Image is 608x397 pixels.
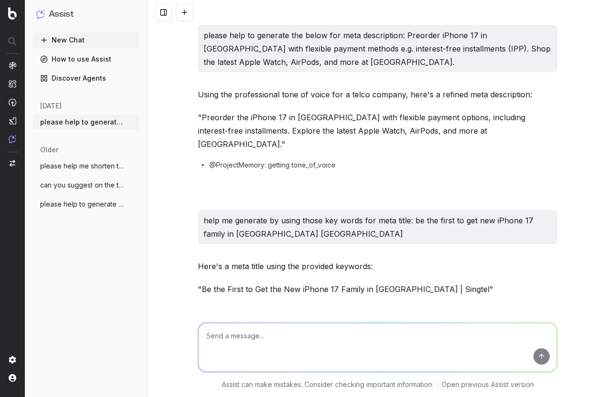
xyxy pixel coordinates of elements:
p: Here's a meta title using the provided keywords: [198,260,557,273]
a: How to use Assist [33,52,140,67]
span: can you suggest on the this sentence tha [40,180,124,190]
img: Studio [9,117,16,125]
p: Using the professional tone of voice for a telco company, here's a refined meta description: [198,88,557,101]
img: Switch project [10,160,15,167]
p: please help to generate the below for meta description: Preorder iPhone 17 in [GEOGRAPHIC_DATA] w... [204,29,552,69]
p: "Be the First to Get the New iPhone 17 Family in [GEOGRAPHIC_DATA] | Singtel" [198,282,557,296]
img: Activation [9,98,16,106]
button: can you suggest on the this sentence tha [33,178,140,193]
span: please help to generate the below for me [40,117,124,127]
img: Botify logo [8,7,17,20]
button: please help to generate a content brief [33,197,140,212]
iframe: Intercom live chat [575,365,598,387]
button: please help to generate the below for me [33,115,140,130]
img: Analytics [9,62,16,69]
a: Open previous Assist version [442,380,534,389]
button: New Chat [33,32,140,48]
h1: Assist [49,8,74,21]
img: Assist [9,135,16,143]
button: Assist [36,8,136,21]
p: help me generate by using those key words for meta title: be the first to get new iPhone 17 famil... [204,214,552,240]
img: Assist [36,10,45,19]
p: "Preorder the iPhone 17 in [GEOGRAPHIC_DATA] with flexible payment options, including interest-fr... [198,111,557,151]
span: please help to generate a content brief [40,199,124,209]
span: older [40,145,58,155]
img: Setting [9,356,16,364]
p: Assist can make mistakes. Consider checking important information. [222,380,434,389]
img: My account [9,374,16,382]
button: please help me shorten this to 155-160 w [33,158,140,174]
span: [DATE] [40,101,62,111]
span: @ProjectMemory: getting tone_of_voice [209,160,336,170]
span: please help me shorten this to 155-160 w [40,161,124,171]
a: Discover Agents [33,71,140,86]
img: Intelligence [9,80,16,88]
